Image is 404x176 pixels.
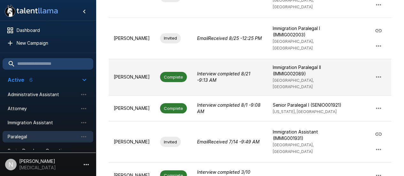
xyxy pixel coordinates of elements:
p: Immigration Paralegal II (IMMIG002089) [273,64,347,77]
p: Immigration Paralegal I (IMMIG002003) [273,25,347,38]
i: Interview completed 8/21 - 9:13 AM [197,71,250,83]
p: [PERSON_NAME] [114,139,150,145]
i: Interview completed 8/1 - 9:08 AM [197,102,261,114]
p: Senior Paralegal I (SENIO001921) [273,102,347,108]
span: [US_STATE], [GEOGRAPHIC_DATA] [273,109,337,114]
span: Invited [160,139,181,145]
span: [GEOGRAPHIC_DATA], [GEOGRAPHIC_DATA] [273,39,314,50]
span: [GEOGRAPHIC_DATA], [GEOGRAPHIC_DATA] [273,142,314,154]
span: Complete [160,74,187,80]
span: Invited [160,35,181,41]
span: Copy Interview Link [371,27,386,33]
span: [GEOGRAPHIC_DATA], [GEOGRAPHIC_DATA] [273,78,314,89]
i: Email Received 8/25 - 12:25 PM [197,35,262,41]
p: [PERSON_NAME] [114,105,150,111]
i: Email Received 7/14 - 9:49 AM [197,139,260,144]
span: Copy Interview Link [371,131,386,136]
p: [PERSON_NAME] [114,74,150,80]
p: Immigration Assistant (IMMIG001931) [273,129,347,142]
span: Complete [160,105,187,111]
p: [PERSON_NAME] [114,35,150,42]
